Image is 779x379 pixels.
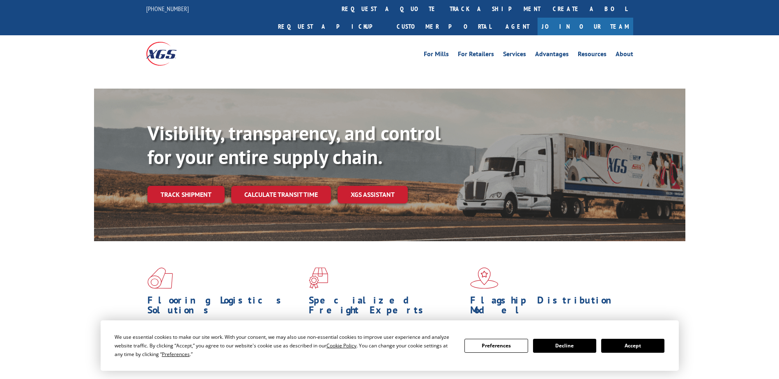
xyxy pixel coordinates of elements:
[147,319,302,348] span: As an industry carrier of choice, XGS has brought innovation and dedication to flooring logistics...
[616,51,633,60] a: About
[146,5,189,13] a: [PHONE_NUMBER]
[578,51,607,60] a: Resources
[458,51,494,60] a: For Retailers
[147,295,303,319] h1: Flooring Logistics Solutions
[601,339,664,353] button: Accept
[309,267,328,289] img: xgs-icon-focused-on-flooring-red
[147,267,173,289] img: xgs-icon-total-supply-chain-intelligence-red
[147,120,441,169] b: Visibility, transparency, and control for your entire supply chain.
[497,18,538,35] a: Agent
[538,18,633,35] a: Join Our Team
[147,186,225,203] a: Track shipment
[162,351,190,358] span: Preferences
[391,18,497,35] a: Customer Portal
[470,267,499,289] img: xgs-icon-flagship-distribution-model-red
[470,295,625,319] h1: Flagship Distribution Model
[338,186,408,203] a: XGS ASSISTANT
[231,186,331,203] a: Calculate transit time
[535,51,569,60] a: Advantages
[470,319,621,338] span: Our agile distribution network gives you nationwide inventory management on demand.
[424,51,449,60] a: For Mills
[309,295,464,319] h1: Specialized Freight Experts
[503,51,526,60] a: Services
[309,319,464,356] p: From 123 overlength loads to delicate cargo, our experienced staff knows the best way to move you...
[464,339,528,353] button: Preferences
[115,333,455,358] div: We use essential cookies to make our site work. With your consent, we may also use non-essential ...
[101,320,679,371] div: Cookie Consent Prompt
[326,342,356,349] span: Cookie Policy
[533,339,596,353] button: Decline
[272,18,391,35] a: Request a pickup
